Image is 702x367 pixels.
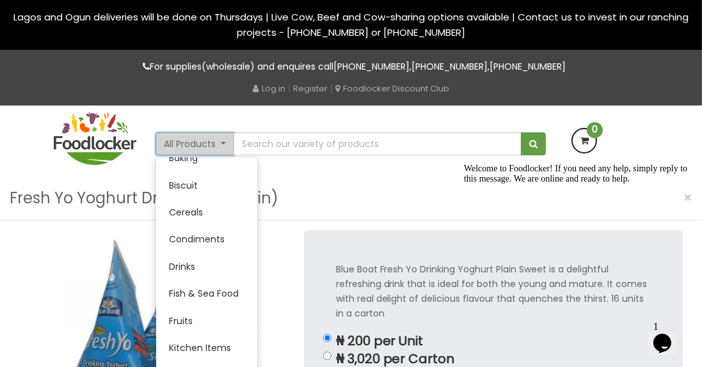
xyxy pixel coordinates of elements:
a: Fish & Sea Food [156,280,257,307]
a: Drinks [156,253,257,280]
a: Cereals [156,199,257,226]
a: Kitchen Items [156,334,257,361]
iframe: chat widget [459,159,689,309]
a: Baking [156,144,257,171]
a: Condiments [156,226,257,253]
a: Fruits [156,308,257,334]
a: Biscuit [156,172,257,199]
div: Welcome to Foodlocker! If you need any help, simply reply to this message. We are online and read... [5,5,235,26]
span: Welcome to Foodlocker! If you need any help, simply reply to this message. We are online and read... [5,5,228,25]
iframe: chat widget [648,316,689,354]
